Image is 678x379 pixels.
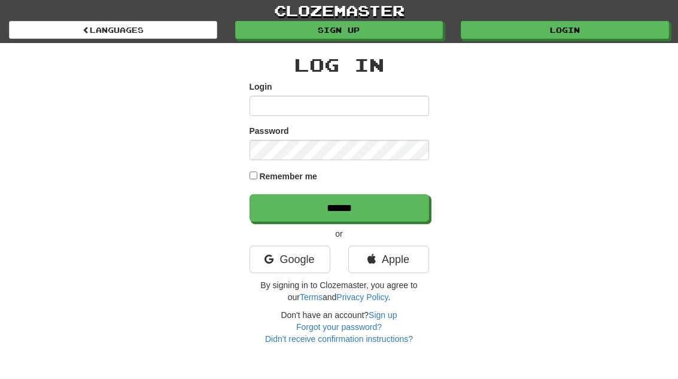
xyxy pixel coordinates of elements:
[250,55,429,75] h2: Log In
[250,125,289,137] label: Password
[348,246,429,273] a: Apple
[9,21,217,39] a: Languages
[250,81,272,93] label: Login
[235,21,443,39] a: Sign up
[250,309,429,345] div: Don't have an account?
[250,246,330,273] a: Google
[369,310,397,320] a: Sign up
[250,279,429,303] p: By signing in to Clozemaster, you agree to our and .
[336,292,388,302] a: Privacy Policy
[265,334,413,344] a: Didn't receive confirmation instructions?
[250,228,429,240] p: or
[300,292,323,302] a: Terms
[296,322,382,332] a: Forgot your password?
[461,21,669,39] a: Login
[259,170,317,182] label: Remember me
